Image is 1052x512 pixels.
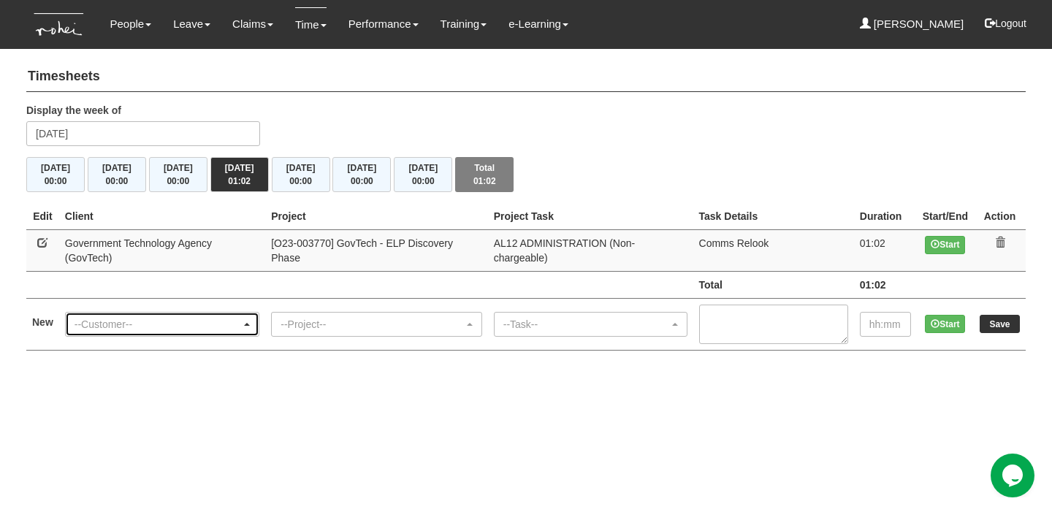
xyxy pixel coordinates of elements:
label: Display the week of [26,103,121,118]
a: People [110,7,151,41]
div: --Project-- [281,317,464,332]
a: [PERSON_NAME] [860,7,964,41]
a: Time [295,7,327,42]
a: Training [441,7,487,41]
button: [DATE]00:00 [394,157,452,192]
a: e-Learning [508,7,568,41]
td: Government Technology Agency (GovTech) [59,229,265,271]
th: Action [974,203,1026,230]
button: [DATE]00:00 [149,157,207,192]
span: 01:02 [228,176,251,186]
th: Edit [26,203,59,230]
th: Project Task [488,203,693,230]
h4: Timesheets [26,62,1026,92]
button: [DATE]00:00 [26,157,85,192]
a: Claims [232,7,273,41]
button: Logout [975,6,1037,41]
button: --Task-- [494,312,687,337]
td: Comms Relook [693,229,854,271]
button: Total01:02 [455,157,514,192]
th: Client [59,203,265,230]
td: 01:02 [854,229,917,271]
button: [DATE]00:00 [88,157,146,192]
th: Duration [854,203,917,230]
td: [O23-003770] GovTech - ELP Discovery Phase [265,229,488,271]
div: Timesheet Week Summary [26,157,1026,192]
span: 00:00 [351,176,373,186]
b: Total [699,279,723,291]
button: [DATE]00:00 [332,157,391,192]
label: New [32,315,53,329]
a: Performance [348,7,419,41]
button: Start [925,315,965,333]
span: 01:02 [473,176,496,186]
span: 00:00 [45,176,67,186]
button: --Project-- [271,312,482,337]
th: Task Details [693,203,854,230]
input: Save [980,315,1020,333]
div: --Task-- [503,317,669,332]
th: Project [265,203,488,230]
span: 00:00 [412,176,435,186]
th: Start/End [917,203,974,230]
iframe: chat widget [991,454,1037,497]
span: 00:00 [289,176,312,186]
span: 00:00 [167,176,189,186]
button: Start [925,236,965,254]
button: [DATE]00:00 [272,157,330,192]
td: 01:02 [854,271,917,298]
div: --Customer-- [75,317,241,332]
a: Leave [173,7,210,41]
td: AL12 ADMINISTRATION (Non-chargeable) [488,229,693,271]
button: --Customer-- [65,312,259,337]
input: hh:mm [860,312,911,337]
span: 00:00 [106,176,129,186]
button: [DATE]01:02 [210,157,269,192]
